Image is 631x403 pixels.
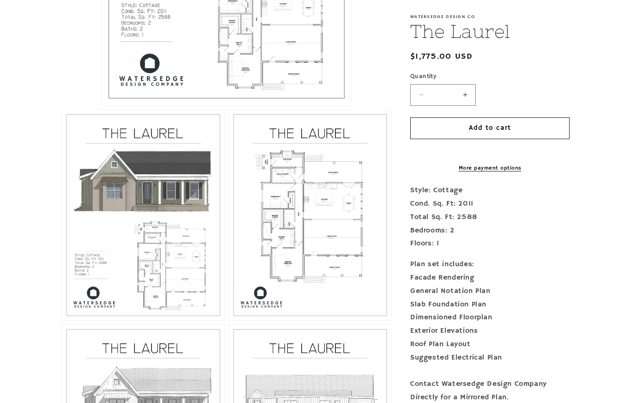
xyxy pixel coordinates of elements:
[410,72,570,81] label: Quantity
[410,258,570,271] div: Plan set includes:
[410,311,570,324] div: Dimensioned Floorplan
[410,164,570,172] a: More payment options
[410,324,570,338] div: Exterior Elevations
[410,19,570,43] h1: The Laurel
[410,351,570,365] div: Suggested Electrical Plan
[410,338,570,351] div: Roof Plan Layout
[410,50,473,63] span: $1,775.00 USD
[410,285,570,298] div: General Notation Plan
[410,117,570,139] button: Add to cart
[410,271,570,285] div: Facade Rendering
[410,184,570,250] p: Style: Cottage Cond. Sq. Ft: 2011 Total Sq. Ft: 2588 Bedrooms: 2 Floors: 1
[410,14,570,19] p: Watersedge Design Co
[410,298,570,311] div: Slab Foundation Plan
